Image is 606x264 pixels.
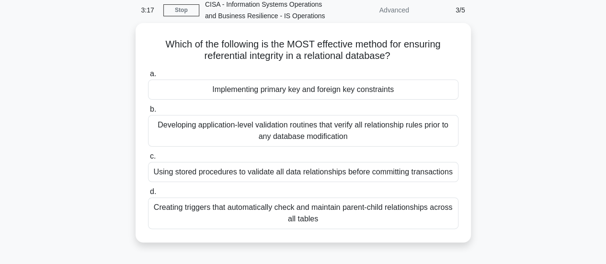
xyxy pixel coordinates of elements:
[136,0,163,20] div: 3:17
[148,80,458,100] div: Implementing primary key and foreign key constraints
[163,4,199,16] a: Stop
[148,197,458,229] div: Creating triggers that automatically check and maintain parent-child relationships across all tables
[331,0,415,20] div: Advanced
[150,152,156,160] span: c.
[150,69,156,78] span: a.
[148,115,458,147] div: Developing application-level validation routines that verify all relationship rules prior to any ...
[150,105,156,113] span: b.
[147,38,459,62] h5: Which of the following is the MOST effective method for ensuring referential integrity in a relat...
[415,0,471,20] div: 3/5
[150,187,156,195] span: d.
[148,162,458,182] div: Using stored procedures to validate all data relationships before committing transactions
